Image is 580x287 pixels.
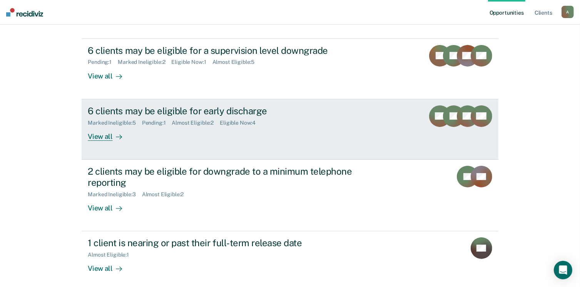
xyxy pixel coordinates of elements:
[172,120,220,126] div: Almost Eligible : 2
[142,191,190,198] div: Almost Eligible : 2
[88,197,131,212] div: View all
[6,8,43,17] img: Recidiviz
[88,126,131,141] div: View all
[88,59,118,65] div: Pending : 1
[88,65,131,80] div: View all
[88,45,358,56] div: 6 clients may be eligible for a supervision level downgrade
[142,120,172,126] div: Pending : 1
[88,252,135,258] div: Almost Eligible : 1
[88,120,142,126] div: Marked Ineligible : 5
[82,99,498,160] a: 6 clients may be eligible for early dischargeMarked Ineligible:5Pending:1Almost Eligible:2Eligibl...
[220,120,262,126] div: Eligible Now : 4
[88,105,358,117] div: 6 clients may be eligible for early discharge
[88,166,358,188] div: 2 clients may be eligible for downgrade to a minimum telephone reporting
[88,258,131,273] div: View all
[82,38,498,99] a: 6 clients may be eligible for a supervision level downgradePending:1Marked Ineligible:2Eligible N...
[212,59,261,65] div: Almost Eligible : 5
[88,191,142,198] div: Marked Ineligible : 3
[88,237,358,249] div: 1 client is nearing or past their full-term release date
[118,59,171,65] div: Marked Ineligible : 2
[554,261,572,279] div: Open Intercom Messenger
[172,59,212,65] div: Eligible Now : 1
[82,160,498,231] a: 2 clients may be eligible for downgrade to a minimum telephone reportingMarked Ineligible:3Almost...
[562,6,574,18] button: A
